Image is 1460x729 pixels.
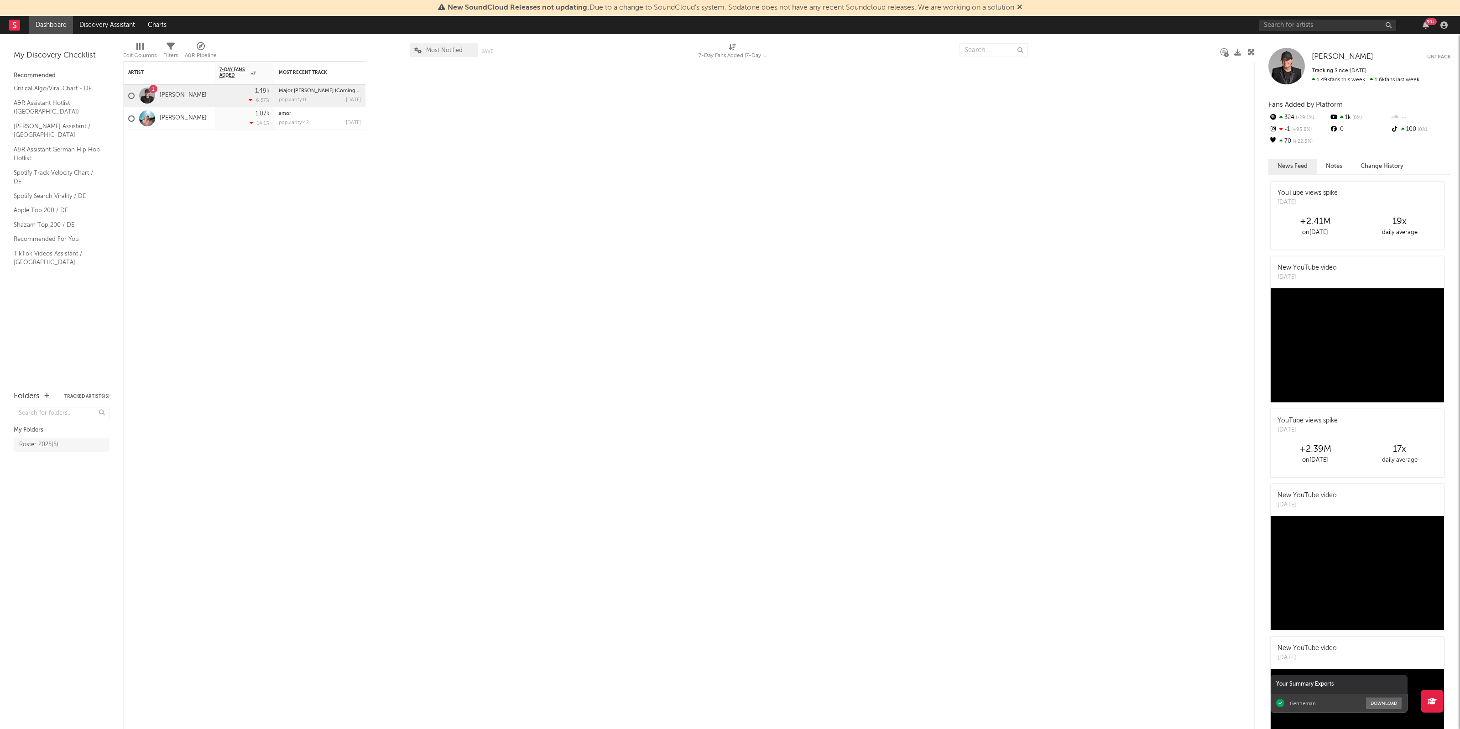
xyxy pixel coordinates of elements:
[279,111,291,116] a: amor
[346,98,361,103] div: [DATE]
[1277,198,1338,207] div: [DATE]
[14,407,109,420] input: Search for folders...
[1294,115,1314,120] span: -29.1 %
[64,394,109,399] button: Tracked Artists(5)
[14,425,109,436] div: My Folders
[14,168,100,187] a: Spotify Track Velocity Chart / DE
[1317,159,1351,174] button: Notes
[1312,52,1373,62] a: [PERSON_NAME]
[141,16,173,34] a: Charts
[1312,68,1366,73] span: Tracking Since: [DATE]
[1277,653,1337,662] div: [DATE]
[1357,455,1442,466] div: daily average
[279,89,457,94] a: Major [PERSON_NAME] (Coming Home) - [PERSON_NAME] Extended Remix
[279,70,347,75] div: Most Recent Track
[448,4,587,11] span: New SoundCloud Releases not updating
[14,83,100,94] a: Critical Algo/Viral Chart - DE
[1277,273,1337,282] div: [DATE]
[1268,112,1329,124] div: 324
[481,49,493,54] button: Save
[249,97,270,103] div: -6.57 %
[1273,444,1357,455] div: +2.39M
[19,439,58,450] div: Roster 2025 ( 5 )
[1273,216,1357,227] div: +2.41M
[1312,77,1365,83] span: 1.49k fans this week
[1277,500,1337,510] div: [DATE]
[1425,18,1437,25] div: 99 +
[185,39,217,65] div: A&R Pipeline
[346,120,361,125] div: [DATE]
[1351,115,1362,120] span: 0 %
[1390,124,1451,135] div: 100
[14,205,100,215] a: Apple Top 200 / DE
[1273,227,1357,238] div: on [DATE]
[1277,426,1338,435] div: [DATE]
[128,70,197,75] div: Artist
[14,234,100,244] a: Recommended For You
[1268,135,1329,147] div: 70
[1277,188,1338,198] div: YouTube views spike
[1259,20,1396,31] input: Search for artists
[1268,101,1343,108] span: Fans Added by Platform
[1268,159,1317,174] button: News Feed
[160,115,207,122] a: [PERSON_NAME]
[279,120,309,125] div: popularity: 42
[123,39,156,65] div: Edit Columns
[250,120,270,126] div: -14.1 %
[14,438,109,452] a: Roster 2025(5)
[1357,444,1442,455] div: 17 x
[699,39,767,65] div: 7-Day Fans Added (7-Day Fans Added)
[1351,159,1413,174] button: Change History
[14,121,100,140] a: [PERSON_NAME] Assistant / [GEOGRAPHIC_DATA]
[1312,77,1419,83] span: 1.6k fans last week
[426,47,463,53] span: Most Notified
[163,50,178,61] div: Filters
[14,191,100,201] a: Spotify Search Virality / DE
[1357,227,1442,238] div: daily average
[1366,698,1402,709] button: Download
[279,89,361,94] div: Major Tom (Coming Home) - Tiësto Extended Remix
[185,50,217,61] div: A&R Pipeline
[1277,416,1338,426] div: YouTube views spike
[14,50,109,61] div: My Discovery Checklist
[14,145,100,163] a: A&R Assistant German Hip Hop Hotlist
[29,16,73,34] a: Dashboard
[14,391,40,402] div: Folders
[1416,127,1427,132] span: 0 %
[1390,112,1451,124] div: --
[1312,53,1373,61] span: [PERSON_NAME]
[699,50,767,61] div: 7-Day Fans Added (7-Day Fans Added)
[1290,127,1312,132] span: +93.8 %
[255,111,270,117] div: 1.07k
[1271,675,1408,694] div: Your Summary Exports
[160,92,207,99] a: [PERSON_NAME]
[1357,216,1442,227] div: 19 x
[14,249,100,267] a: TikTok Videos Assistant / [GEOGRAPHIC_DATA]
[14,98,100,117] a: A&R Assistant Hotlist ([GEOGRAPHIC_DATA])
[255,88,270,94] div: 1.49k
[959,43,1028,57] input: Search...
[448,4,1014,11] span: : Due to a change to SoundCloud's system, Sodatone does not have any recent Soundcloud releases. ...
[219,67,249,78] span: 7-Day Fans Added
[14,220,100,230] a: Shazam Top 200 / DE
[1017,4,1022,11] span: Dismiss
[73,16,141,34] a: Discovery Assistant
[123,50,156,61] div: Edit Columns
[1290,700,1316,707] div: Gentleman
[163,39,178,65] div: Filters
[14,70,109,81] div: Recommended
[1273,455,1357,466] div: on [DATE]
[1277,491,1337,500] div: New YouTube video
[1268,124,1329,135] div: -1
[1291,139,1313,144] span: +22.8 %
[1427,52,1451,62] button: Untrack
[1329,124,1390,135] div: 0
[1423,21,1429,29] button: 99+
[1277,644,1337,653] div: New YouTube video
[1277,263,1337,273] div: New YouTube video
[1329,112,1390,124] div: 1k
[279,98,306,103] div: popularity: 0
[279,111,361,116] div: amor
